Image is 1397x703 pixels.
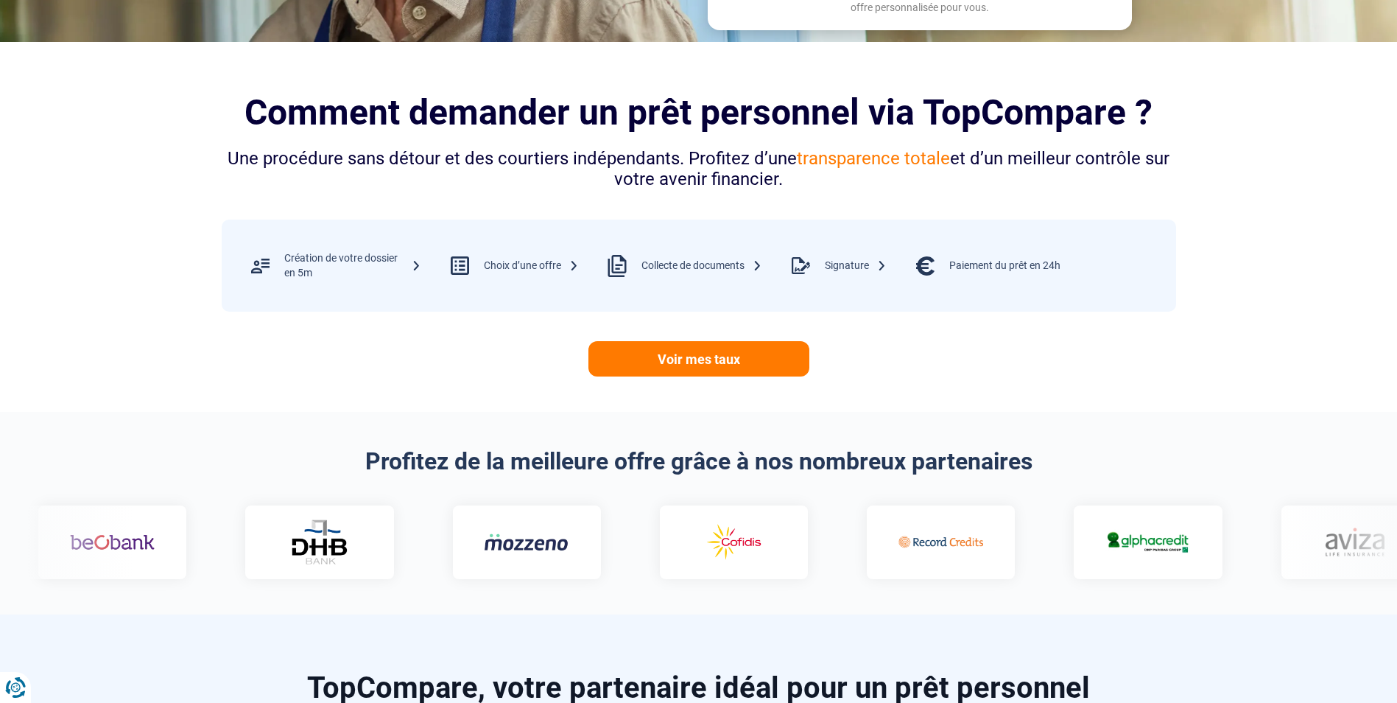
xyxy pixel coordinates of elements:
[284,251,421,280] div: Création de votre dossier en 5m
[949,259,1060,273] div: Paiement du prêt en 24h
[797,148,950,169] span: transparence totale
[264,520,323,564] img: DHB Bank
[222,674,1176,703] h2: TopCompare, votre partenaire idéal pour un prêt personnel
[222,148,1176,191] div: Une procédure sans détour et des courtiers indépendants. Profitez d’une et d’un meilleur contrôle...
[873,521,957,564] img: Record credits
[222,447,1176,475] h2: Profitez de la meilleure offre grâce à nos nombreux partenaires
[825,259,887,273] div: Signature
[641,259,762,273] div: Collecte de documents
[222,92,1176,133] h2: Comment demander un prêt personnel via TopCompare ?
[484,259,579,273] div: Choix d’une offre
[666,521,750,564] img: Cofidis
[458,533,543,551] img: Mozzeno
[588,341,809,377] a: Voir mes taux
[1080,529,1164,555] img: Alphacredit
